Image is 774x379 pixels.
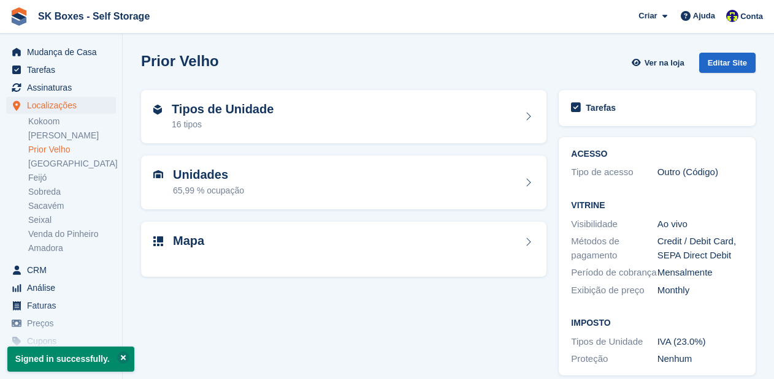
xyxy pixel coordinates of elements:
[645,57,684,69] span: Ver na loja
[153,105,162,114] img: unit-type-icn-2b2737a686de81e16bb02015468b77c625bbabd49415b5ef34ead5e3b44a266d.svg
[28,130,116,141] a: [PERSON_NAME]
[657,235,743,262] div: Credit / Debit Card, SEPA Direct Debit
[28,242,116,254] a: Amadora
[657,335,743,349] div: IVA (23.0%)
[586,102,616,113] h2: Tarefas
[10,7,28,26] img: stora-icon-8386f47178a22dfd0bd8f6a31ec36ba5ce8667c1dd55bd0f319d3a0aa187defe.svg
[173,168,244,182] h2: Unidades
[27,332,101,350] span: Cupons
[6,97,116,114] a: menu
[657,352,743,366] div: Nenhum
[699,53,756,78] a: Editar Site
[28,116,116,127] a: Kokoom
[571,335,657,349] div: Tipos de Unidade
[657,217,743,231] div: Ao vivo
[6,79,116,96] a: menu
[28,228,116,240] a: Venda do Pinheiro
[6,332,116,350] a: menu
[6,279,116,296] a: menu
[6,297,116,314] a: menu
[740,10,763,23] span: Conta
[571,266,657,280] div: Período de cobrança
[571,217,657,231] div: Visibilidade
[6,61,116,78] a: menu
[571,235,657,262] div: Métodos de pagamento
[28,144,116,156] a: Prior Velho
[27,61,101,78] span: Tarefas
[153,236,163,246] img: map-icn-33ee37083ee616e46c38cad1a60f524a97daa1e2b2c8c0bc3eb3415660979fc1.svg
[630,53,689,73] a: Ver na loja
[141,53,219,69] h2: Prior Velho
[33,6,155,26] a: SK Boxes - Self Storage
[28,200,116,212] a: Sacavém
[571,318,743,328] h2: Imposto
[6,315,116,332] a: menu
[571,201,743,211] h2: Vitrine
[27,297,101,314] span: Faturas
[28,172,116,184] a: Feijó
[27,97,101,114] span: Localizações
[638,10,657,22] span: Criar
[28,158,116,170] a: [GEOGRAPHIC_DATA]
[27,261,101,279] span: CRM
[657,266,743,280] div: Mensalmente
[27,279,101,296] span: Análise
[141,222,546,277] a: Mapa
[657,165,743,179] div: Outro (Código)
[28,214,116,226] a: Seixal
[172,102,274,116] h2: Tipos de Unidade
[699,53,756,73] div: Editar Site
[27,43,101,61] span: Mudança de Casa
[141,90,546,144] a: Tipos de Unidade 16 tipos
[173,184,244,197] div: 65,99 % ocupação
[172,118,274,131] div: 16 tipos
[153,170,163,179] img: unit-icn-7be61d7bf1b0ce9d3e12c5938cc71ed9869f7b940bace4675aadf7bd6d80202e.svg
[28,186,116,198] a: Sobreda
[27,79,101,96] span: Assinaturas
[571,165,657,179] div: Tipo de acesso
[27,315,101,332] span: Preços
[693,10,715,22] span: Ajuda
[571,283,657,298] div: Exibição de preço
[571,352,657,366] div: Proteção
[657,283,743,298] div: Monthly
[141,156,546,209] a: Unidades 65,99 % ocupação
[6,43,116,61] a: menu
[173,234,204,248] h2: Mapa
[6,261,116,279] a: menu
[571,149,743,159] h2: ACESSO
[7,347,134,372] p: Signed in successfully.
[726,10,738,22] img: Rita Ferreira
